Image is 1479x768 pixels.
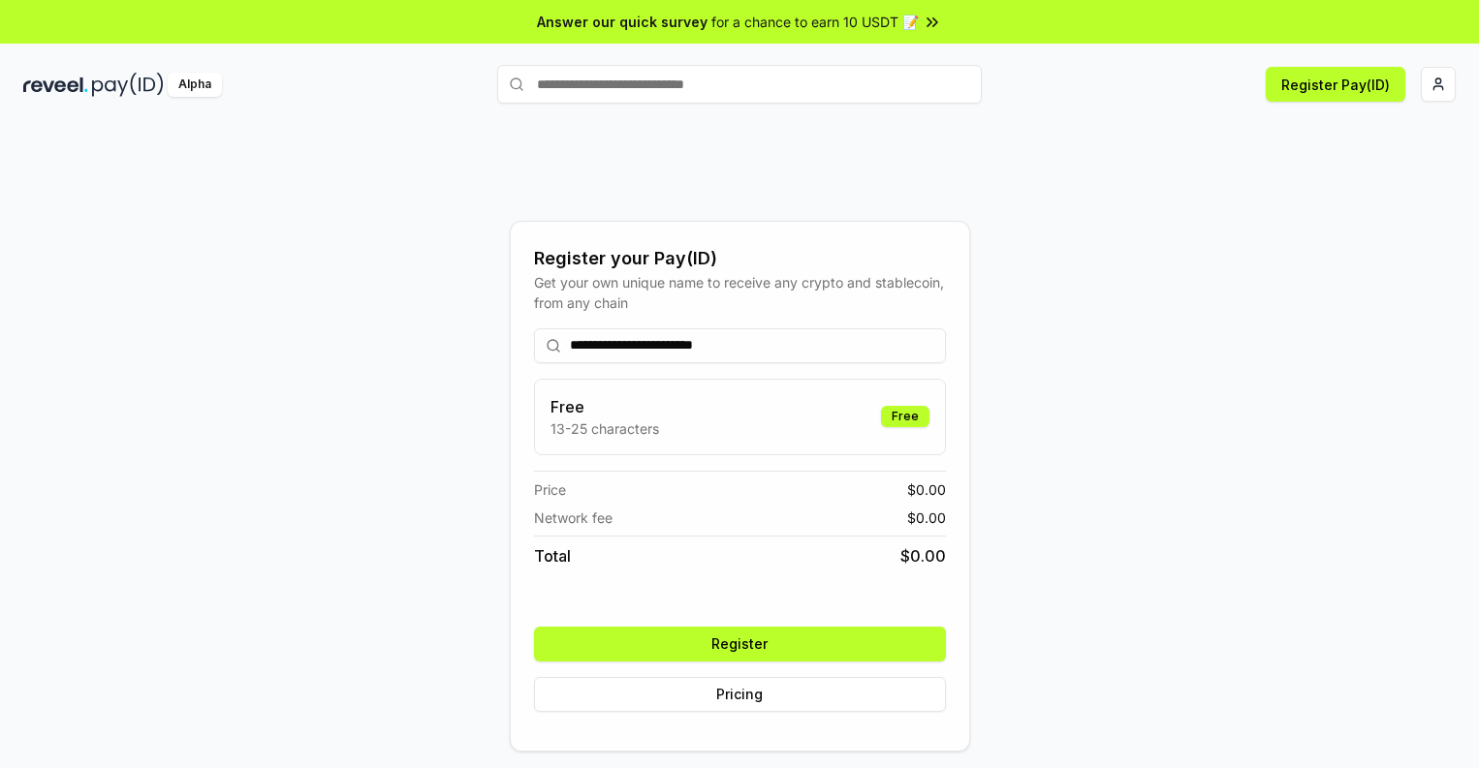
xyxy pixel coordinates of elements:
[534,272,946,313] div: Get your own unique name to receive any crypto and stablecoin, from any chain
[907,507,946,528] span: $ 0.00
[534,677,946,712] button: Pricing
[537,12,708,32] span: Answer our quick survey
[92,73,164,97] img: pay_id
[534,544,571,568] span: Total
[711,12,919,32] span: for a chance to earn 10 USDT 📝
[551,395,659,418] h3: Free
[900,544,946,568] span: $ 0.00
[534,627,946,661] button: Register
[534,507,613,528] span: Network fee
[23,73,88,97] img: reveel_dark
[551,418,659,439] p: 13-25 characters
[534,479,566,500] span: Price
[1266,67,1405,102] button: Register Pay(ID)
[168,73,222,97] div: Alpha
[534,245,946,272] div: Register your Pay(ID)
[907,479,946,500] span: $ 0.00
[881,406,929,427] div: Free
